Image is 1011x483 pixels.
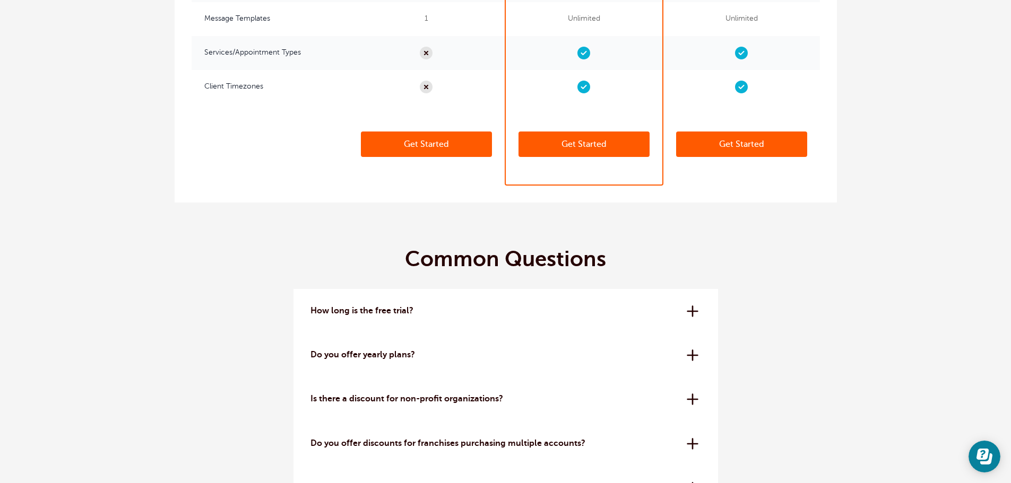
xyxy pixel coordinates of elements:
a: Get Started [361,131,492,157]
span: Client Timezones [192,70,348,104]
h2: Common Questions [293,247,718,272]
span: 1 [348,2,505,36]
p: Do you offer discounts for franchises purchasing multiple accounts? [310,438,679,449]
span: Unlimited [663,2,820,36]
span: Message Templates [192,2,348,36]
p: Is there a discount for non-profit organizations? [310,394,679,404]
p: How long is the free trial? [310,306,679,316]
a: Get Started [676,131,807,157]
span: Services/Appointment Types [192,36,348,70]
p: Do you offer yearly plans? [310,350,679,360]
iframe: Resource center [969,441,1000,472]
span: Unlimited [506,2,662,36]
a: Get Started [519,131,650,157]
